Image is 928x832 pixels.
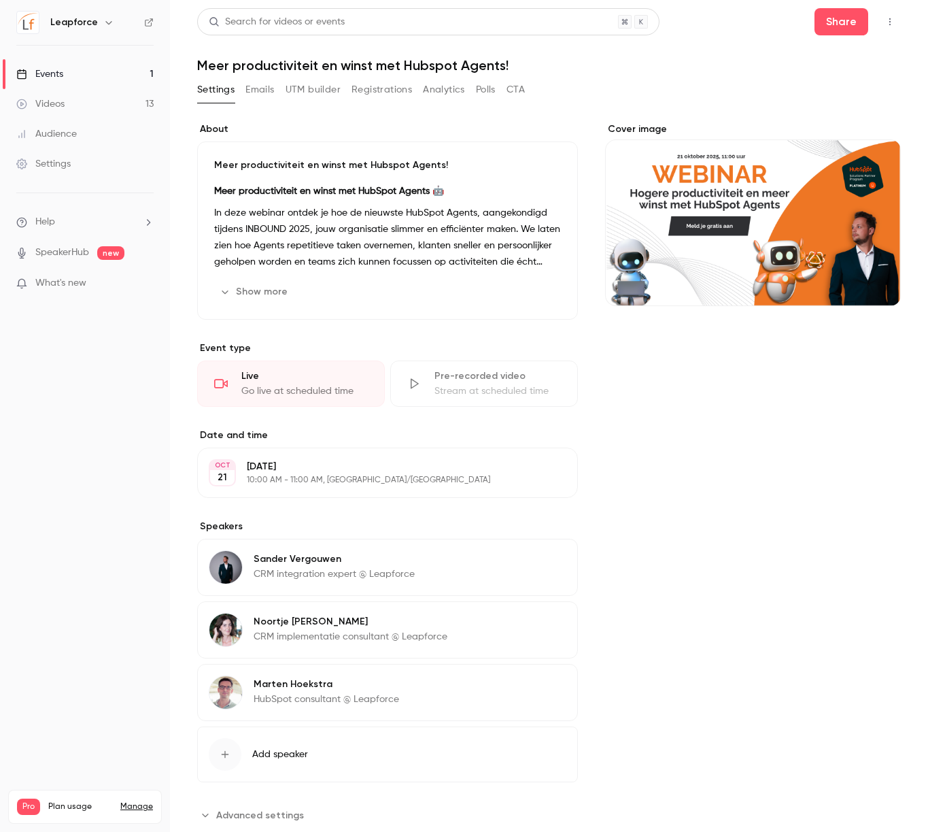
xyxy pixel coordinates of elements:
[434,384,561,398] div: Stream at scheduled time
[254,693,399,706] p: HubSpot consultant @ Leapforce
[209,551,242,584] img: Sander Vergouwen
[351,79,412,101] button: Registrations
[16,67,63,81] div: Events
[423,79,465,101] button: Analytics
[35,246,89,260] a: SpeakerHub
[97,246,124,260] span: new
[254,630,447,644] p: CRM implementatie consultant @ Leapforce
[17,12,39,33] img: Leapforce
[197,79,235,101] button: Settings
[814,8,868,35] button: Share
[476,79,496,101] button: Polls
[16,157,71,171] div: Settings
[247,475,506,486] p: 10:00 AM - 11:00 AM, [GEOGRAPHIC_DATA]/[GEOGRAPHIC_DATA]
[197,601,578,659] div: Noortje WijckmansNoortje [PERSON_NAME]CRM implementatie consultant @ Leapforce
[605,122,901,306] section: Cover image
[137,278,154,290] iframe: Noticeable Trigger
[197,122,578,136] label: About
[214,205,561,270] p: In deze webinar ontdek je hoe de nieuwste HubSpot Agents, aangekondigd tijdens INBOUND 2025, jouw...
[245,79,274,101] button: Emails
[506,79,525,101] button: CTA
[254,567,415,581] p: CRM integration expert @ Leapforce
[254,615,447,629] p: Noortje [PERSON_NAME]
[197,664,578,721] div: Marten HoekstraMarten HoekstraHubSpot consultant @ Leapforce
[241,369,368,383] div: Live
[120,801,153,812] a: Manage
[35,215,55,229] span: Help
[48,801,112,812] span: Plan usage
[209,15,345,29] div: Search for videos or events
[254,552,415,566] p: Sander Vergouwen
[241,384,368,398] div: Go live at scheduled time
[209,614,242,646] img: Noortje Wijckmans
[390,361,578,407] div: Pre-recorded videoStream at scheduled time
[197,361,385,407] div: LiveGo live at scheduled time
[197,429,578,442] label: Date and time
[214,159,561,172] p: Meer productiviteit en winst met Hubspot Agents!
[16,97,65,111] div: Videos
[286,79,341,101] button: UTM builder
[209,676,242,709] img: Marten Hoekstra
[50,16,98,29] h6: Leapforce
[197,804,312,826] button: Advanced settings
[216,808,304,822] span: Advanced settings
[254,678,399,691] p: Marten Hoekstra
[214,281,296,303] button: Show more
[605,122,901,136] label: Cover image
[197,57,901,73] h1: Meer productiviteit en winst met Hubspot Agents!
[252,748,308,761] span: Add speaker
[218,471,227,484] p: 21
[210,461,235,470] div: OCT
[434,369,561,383] div: Pre-recorded video
[247,460,506,473] p: [DATE]
[17,799,40,815] span: Pro
[16,127,77,141] div: Audience
[35,276,86,290] span: What's new
[16,215,154,229] li: help-dropdown-opener
[214,186,444,196] strong: Meer productiviteit en winst met HubSpot Agents 🤖
[197,804,578,826] section: Advanced settings
[197,727,578,782] button: Add speaker
[197,520,578,533] label: Speakers
[197,539,578,596] div: Sander VergouwenSander VergouwenCRM integration expert @ Leapforce
[197,342,578,355] p: Event type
